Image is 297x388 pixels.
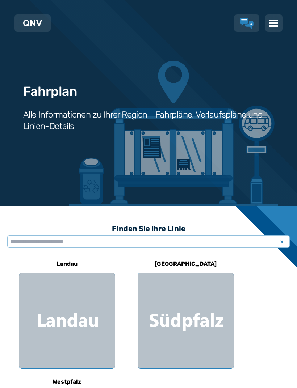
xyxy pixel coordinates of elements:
span: x [277,237,287,246]
img: QNV Logo [23,20,42,26]
a: [GEOGRAPHIC_DATA] Region Südpfalz [138,255,234,369]
a: Lob & Kritik [240,18,254,29]
h6: [GEOGRAPHIC_DATA] [152,258,219,270]
h1: Fahrplan [23,84,77,99]
a: QNV Logo [23,17,42,29]
h3: Finden Sie Ihre Linie [7,221,290,236]
img: menu [269,19,278,27]
h3: Alle Informationen zu Ihrer Region - Fahrpläne, Verlaufspläne und Linien-Details [23,109,274,132]
h6: Landau [54,258,80,270]
a: Landau Region Landau [19,255,115,369]
h6: Westpfalz [50,376,84,388]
